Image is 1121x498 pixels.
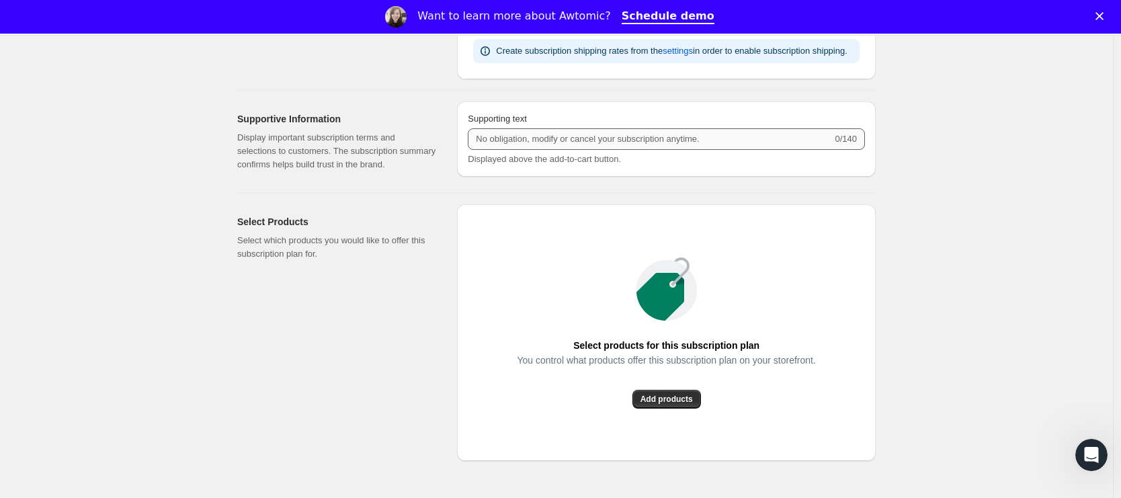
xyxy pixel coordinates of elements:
[468,154,621,164] span: Displayed above the add-to-cart button.
[573,336,759,355] span: Select products for this subscription plan
[1075,439,1108,471] iframe: Intercom live chat
[237,112,435,126] h2: Supportive Information
[385,6,407,28] img: Profile image for Emily
[632,390,701,409] button: Add products
[655,40,701,62] button: settings
[237,215,435,229] h2: Select Products
[663,44,693,58] span: settings
[517,351,815,370] span: You control what products offer this subscription plan on your storefront.
[1095,12,1109,20] div: Close
[237,131,435,171] p: Display important subscription terms and selections to customers. The subscription summary confir...
[640,394,693,405] span: Add products
[468,114,526,124] span: Supporting text
[417,9,610,23] div: Want to learn more about Awtomic?
[622,9,714,24] a: Schedule demo
[237,234,435,261] p: Select which products you would like to offer this subscription plan for.
[468,128,832,150] input: No obligation, modify or cancel your subscription anytime.
[496,46,847,56] span: Create subscription shipping rates from the in order to enable subscription shipping.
